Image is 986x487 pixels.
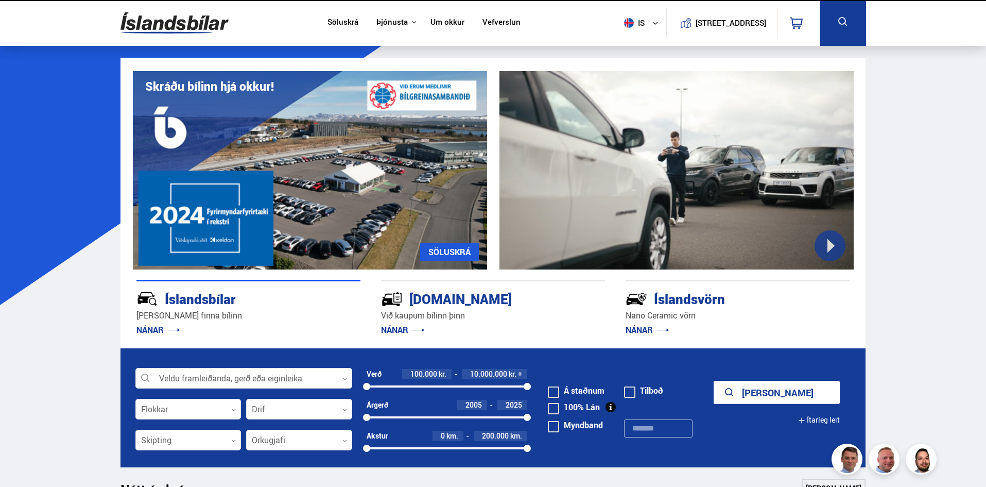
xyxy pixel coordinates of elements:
[482,431,509,441] span: 200.000
[548,403,600,411] label: 100% Lán
[509,370,516,378] span: kr.
[548,421,603,429] label: Myndband
[620,18,646,28] span: is
[367,401,388,409] div: Árgerð
[620,8,666,38] button: is
[624,18,634,28] img: svg+xml;base64,PHN2ZyB4bWxucz0iaHR0cDovL3d3dy53My5vcmcvMjAwMC9zdmciIHdpZHRoPSI1MTIiIGhlaWdodD0iNT...
[833,445,864,476] img: FbJEzSuNWCJXmdc-.webp
[120,6,229,40] img: G0Ugv5HjCgRt.svg
[381,324,425,335] a: NÁNAR
[133,71,487,270] img: eKx6w-_Home_640_.png
[907,445,938,476] img: nhp88E3Fdnt1Opn2.png
[510,432,522,440] span: km.
[136,324,180,335] a: NÁNAR
[624,387,663,395] label: Tilboð
[518,370,522,378] span: +
[136,310,360,322] p: [PERSON_NAME] finna bílinn
[672,8,772,38] a: [STREET_ADDRESS]
[410,369,437,379] span: 100.000
[367,370,382,378] div: Verð
[376,18,408,27] button: Þjónusta
[439,370,446,378] span: kr.
[430,18,464,28] a: Um okkur
[548,387,604,395] label: Á staðnum
[367,432,388,440] div: Akstur
[626,324,669,335] a: NÁNAR
[446,432,458,440] span: km.
[136,288,158,310] img: JRvxyua_JYH6wB4c.svg
[381,288,403,310] img: tr5P-W3DuiFaO7aO.svg
[420,243,479,261] a: SÖLUSKRÁ
[626,310,850,322] p: Nano Ceramic vörn
[145,79,274,93] h1: Skráðu bílinn hjá okkur!
[327,18,358,28] a: Söluskrá
[441,431,445,441] span: 0
[798,409,840,432] button: Ítarleg leit
[482,18,521,28] a: Vefverslun
[506,400,522,410] span: 2025
[136,289,324,307] div: Íslandsbílar
[714,381,840,404] button: [PERSON_NAME]
[870,445,901,476] img: siFngHWaQ9KaOqBr.png
[381,310,605,322] p: Við kaupum bílinn þinn
[381,289,568,307] div: [DOMAIN_NAME]
[470,369,507,379] span: 10.000.000
[700,19,763,27] button: [STREET_ADDRESS]
[626,289,813,307] div: Íslandsvörn
[626,288,647,310] img: -Svtn6bYgwAsiwNX.svg
[465,400,482,410] span: 2005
